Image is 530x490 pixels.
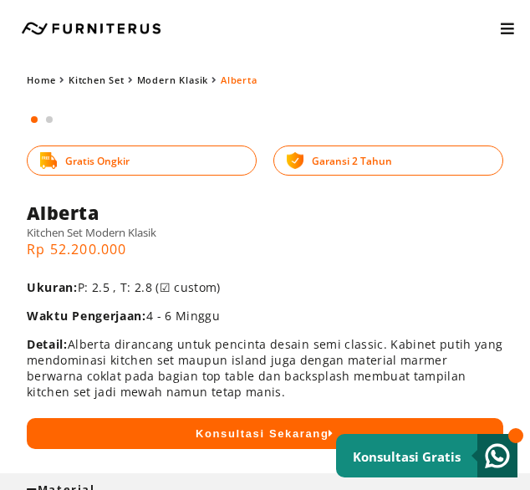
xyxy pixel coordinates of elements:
a: Kitchen Set [69,74,125,86]
h5: Kitchen Set Modern Klasik [27,225,503,240]
p: Alberta dirancang untuk pencinta desain semi classic. Kabinet putih yang mendominasi kitchen set ... [27,336,503,400]
span: Detail: [27,336,68,352]
button: Konsultasi Sekarang [27,418,503,449]
span: Alberta [221,74,257,86]
p: P: 2.5 , T: 2.8 (☑ custom) [27,279,503,295]
small: Konsultasi Gratis [353,448,461,465]
span: Ukuran: [27,279,78,295]
p: 4 - 6 Minggu [27,308,503,324]
span: Garansi 2 Tahun [312,154,392,168]
span: Gratis Ongkir [65,154,130,168]
h1: Alberta [27,201,503,225]
span: Waktu Pengerjaan: [27,308,146,324]
a: Konsultasi Gratis [336,434,517,477]
a: Home [27,74,56,86]
p: Rp 52.200.000 [27,240,503,258]
a: Modern Klasik [137,74,209,86]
